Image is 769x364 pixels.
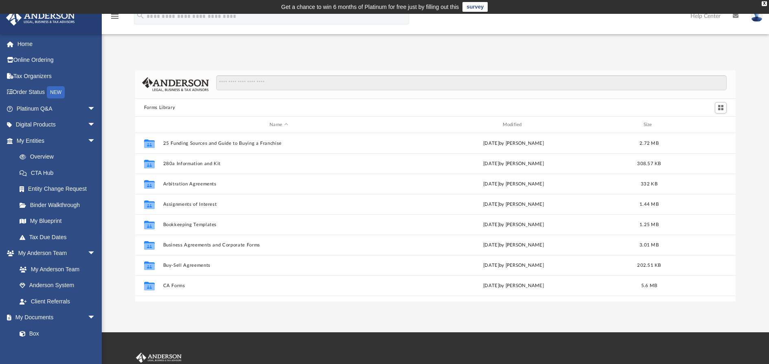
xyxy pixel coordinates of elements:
[162,121,394,129] div: Name
[163,161,394,166] button: 280a Information and Kit
[11,181,108,197] a: Entity Change Request
[110,11,120,21] i: menu
[640,202,659,207] span: 1.44 MB
[139,121,159,129] div: id
[11,325,100,342] a: Box
[11,213,104,229] a: My Blueprint
[462,2,488,12] a: survey
[641,283,657,288] span: 5.6 MB
[762,1,767,6] div: close
[11,149,108,165] a: Overview
[6,36,108,52] a: Home
[637,161,661,166] span: 308.57 KB
[751,10,763,22] img: User Pic
[281,2,459,12] div: Get a chance to win 6 months of Platinum for free just by filling out this
[6,133,108,149] a: My Entitiesarrow_drop_down
[163,222,394,227] button: Bookkeeping Templates
[136,11,145,20] i: search
[715,102,727,113] button: Switch to Grid View
[144,104,175,111] button: Forms Library
[11,261,100,277] a: My Anderson Team
[398,221,629,229] div: [DATE] by [PERSON_NAME]
[6,84,108,101] a: Order StatusNEW
[163,202,394,207] button: Assignments of Interest
[6,245,104,262] a: My Anderson Teamarrow_drop_down
[110,15,120,21] a: menu
[216,75,727,91] input: Search files and folders
[11,197,108,213] a: Binder Walkthrough
[11,293,104,310] a: Client Referrals
[398,262,629,269] div: [DATE] by [PERSON_NAME]
[398,121,629,129] div: Modified
[640,222,659,227] span: 1.25 MB
[163,141,394,146] button: 25 Funding Sources and Guide to Buying a Franchise
[6,52,108,68] a: Online Ordering
[88,310,104,326] span: arrow_drop_down
[398,181,629,188] div: [DATE] by [PERSON_NAME]
[47,86,65,98] div: NEW
[88,133,104,149] span: arrow_drop_down
[163,242,394,248] button: Business Agreements and Corporate Forms
[398,140,629,147] div: [DATE] by [PERSON_NAME]
[6,117,108,133] a: Digital Productsarrow_drop_down
[4,10,77,26] img: Anderson Advisors Platinum Portal
[398,282,629,290] div: [DATE] by [PERSON_NAME]
[398,242,629,249] div: [DATE] by [PERSON_NAME]
[6,310,104,326] a: My Documentsarrow_drop_down
[11,277,104,294] a: Anderson System
[637,263,661,268] span: 202.51 KB
[640,141,659,146] span: 2.72 MB
[633,121,665,129] div: Size
[669,121,726,129] div: id
[6,68,108,84] a: Tax Organizers
[135,133,736,301] div: grid
[88,245,104,262] span: arrow_drop_down
[11,229,108,245] a: Tax Due Dates
[11,165,108,181] a: CTA Hub
[6,100,108,117] a: Platinum Q&Aarrow_drop_down
[88,117,104,133] span: arrow_drop_down
[88,100,104,117] span: arrow_drop_down
[163,283,394,288] button: CA Forms
[163,181,394,187] button: Arbitration Agreements
[641,182,657,186] span: 332 KB
[134,353,183,363] img: Anderson Advisors Platinum Portal
[163,263,394,268] button: Buy-Sell Agreements
[640,243,659,247] span: 3.01 MB
[398,201,629,208] div: [DATE] by [PERSON_NAME]
[398,160,629,168] div: [DATE] by [PERSON_NAME]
